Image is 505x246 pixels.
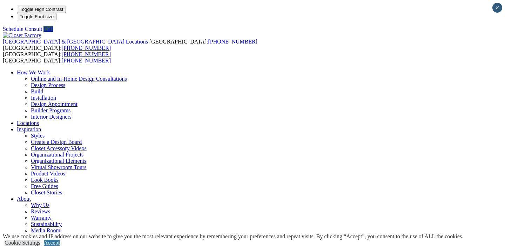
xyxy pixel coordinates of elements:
a: Interior Designers [31,114,72,120]
a: Build [31,88,43,94]
a: Locations [17,120,39,126]
a: Closet Accessory Videos [31,145,87,151]
a: Schedule Consult [3,26,42,32]
button: Close [492,3,502,13]
a: [PHONE_NUMBER] [208,39,257,45]
span: Toggle High Contrast [20,7,63,12]
a: [PHONE_NUMBER] [62,58,111,64]
a: How We Work [17,69,50,75]
a: Product Videos [31,171,65,177]
a: Virtual Showroom Tours [31,164,87,170]
img: Closet Factory [3,32,41,39]
a: Cookie Settings [5,240,40,246]
a: Organizational Projects [31,152,83,158]
a: Inspiration [17,126,41,132]
a: Closet Stories [31,190,62,195]
a: Free Guides [31,183,58,189]
a: Create a Design Board [31,139,82,145]
a: Design Process [31,82,65,88]
a: Reviews [31,208,50,214]
a: Installation [31,95,56,101]
a: Online and In-Home Design Consultations [31,76,127,82]
a: Builder Programs [31,107,70,113]
a: Design Appointment [31,101,78,107]
a: [PHONE_NUMBER] [62,51,111,57]
a: Look Books [31,177,59,183]
a: Why Us [31,202,49,208]
a: About [17,196,31,202]
span: [GEOGRAPHIC_DATA] & [GEOGRAPHIC_DATA] Locations [3,39,148,45]
a: Warranty [31,215,52,221]
a: Media Room [31,227,60,233]
a: Call [43,26,53,32]
span: [GEOGRAPHIC_DATA]: [GEOGRAPHIC_DATA]: [3,51,111,64]
button: Toggle Font size [17,13,56,20]
a: Sustainability [31,221,62,227]
button: Toggle High Contrast [17,6,66,13]
div: We use cookies and IP address on our website to give you the most relevant experience by remember... [3,233,463,240]
span: Toggle Font size [20,14,54,19]
a: [GEOGRAPHIC_DATA] & [GEOGRAPHIC_DATA] Locations [3,39,149,45]
a: Accept [44,240,60,246]
span: [GEOGRAPHIC_DATA]: [GEOGRAPHIC_DATA]: [3,39,257,51]
a: Styles [31,133,45,139]
a: Organizational Elements [31,158,86,164]
a: [PHONE_NUMBER] [62,45,111,51]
